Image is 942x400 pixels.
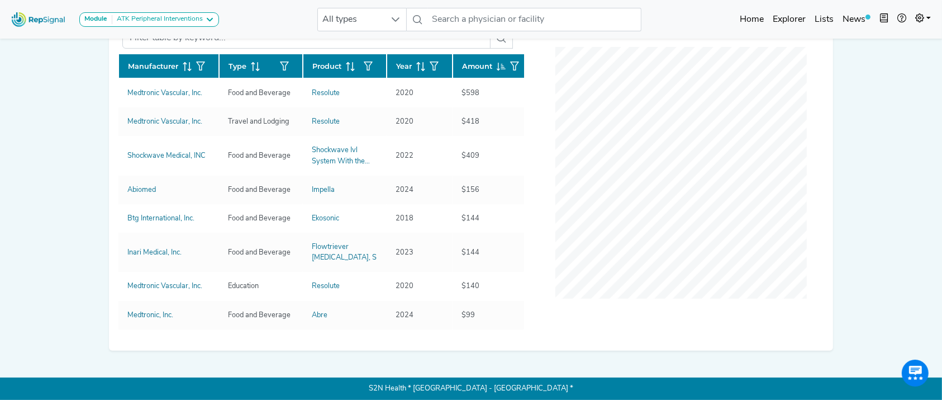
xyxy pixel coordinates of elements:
[127,213,194,224] div: Btg International, Inc.
[312,242,378,263] a: Flowtriever [MEDICAL_DATA], S
[221,88,297,98] div: Food and Beverage
[455,213,486,224] div: $144
[312,116,340,127] div: Resolute
[221,281,265,291] div: Education
[127,116,202,127] div: Medtronic Vascular, Inc.
[312,145,378,166] a: Shockwave Ivl System With the Shockwave C2 Coronary Ivl [MEDICAL_DATA]
[396,61,412,72] span: Year
[127,247,182,258] div: Inari Medical, Inc.
[735,8,768,31] a: Home
[312,281,378,291] a: Resolute
[127,88,210,98] a: Medtronic Vascular, Inc.
[455,185,486,195] div: $156
[389,310,420,321] div: 2024
[428,8,641,31] input: Search a physician or facility
[389,247,420,258] div: 2023
[810,8,838,31] a: Lists
[312,88,340,98] div: Resolute
[389,116,420,127] div: 2020
[221,116,296,127] div: Travel and Lodging
[312,213,339,224] div: Ekosonic
[312,116,378,127] a: Resolute
[389,88,420,98] div: 2020
[312,61,341,72] span: Product
[127,281,202,291] div: Medtronic Vascular, Inc.
[312,213,378,224] a: Ekosonic
[127,185,210,195] a: Abiomed
[112,15,203,24] div: ATK Peripheral Interventions
[389,185,420,195] div: 2024
[312,185,378,195] a: Impella
[312,88,378,98] a: Resolute
[221,185,297,195] div: Food and Beverage
[455,281,486,291] div: $140
[455,88,486,98] div: $598
[127,213,210,224] a: Btg International, Inc.
[229,61,246,72] span: Type
[109,378,833,400] p: S2N Health * [GEOGRAPHIC_DATA] - [GEOGRAPHIC_DATA] *
[389,150,420,161] div: 2022
[462,61,492,72] span: Amount
[128,61,178,72] span: Manufacturer
[312,281,340,291] div: Resolute
[875,8,893,31] button: Intel Book
[221,213,297,224] div: Food and Beverage
[455,247,486,258] div: $144
[127,150,210,161] a: Shockwave Medical, INC
[221,247,297,258] div: Food and Beverage
[312,310,327,321] div: Abre
[127,150,206,161] div: Shockwave Medical, INC
[79,12,219,27] button: ModuleATK Peripheral Interventions
[312,310,378,321] a: Abre
[127,310,210,321] a: Medtronic, Inc.
[455,150,486,161] div: $409
[318,8,385,31] span: All types
[127,88,202,98] div: Medtronic Vascular, Inc.
[84,16,107,22] strong: Module
[127,185,156,195] div: Abiomed
[455,116,486,127] div: $418
[127,247,210,258] a: Inari Medical, Inc.
[389,281,420,291] div: 2020
[768,8,810,31] a: Explorer
[127,116,210,127] a: Medtronic Vascular, Inc.
[221,310,297,321] div: Food and Beverage
[455,310,482,321] div: $99
[221,150,297,161] div: Food and Beverage
[389,213,420,224] div: 2018
[127,310,173,321] div: Medtronic, Inc.
[312,185,335,195] div: Impella
[127,281,210,291] a: Medtronic Vascular, Inc.
[838,8,875,31] a: News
